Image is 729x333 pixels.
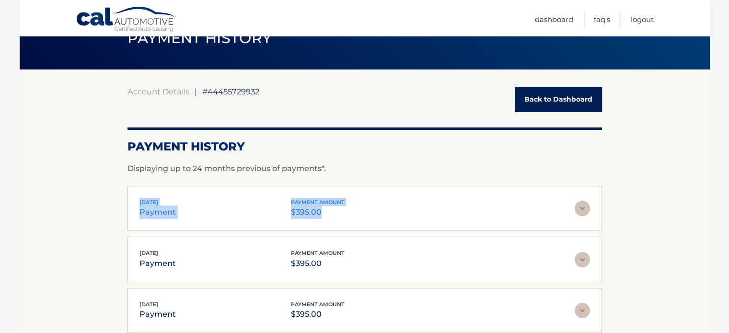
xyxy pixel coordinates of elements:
[291,199,345,206] span: payment amount
[139,199,158,206] span: [DATE]
[575,252,590,267] img: accordion-rest.svg
[631,11,654,27] a: Logout
[291,308,345,321] p: $395.00
[127,87,189,96] a: Account Details
[139,301,158,308] span: [DATE]
[195,87,197,96] span: |
[127,163,602,174] p: Displaying up to 24 months previous of payments*.
[594,11,610,27] a: FAQ's
[575,201,590,216] img: accordion-rest.svg
[127,29,272,47] span: PAYMENT HISTORY
[575,303,590,318] img: accordion-rest.svg
[291,301,345,308] span: payment amount
[139,257,176,270] p: payment
[139,206,176,219] p: payment
[139,250,158,256] span: [DATE]
[291,250,345,256] span: payment amount
[127,139,602,154] h2: Payment History
[535,11,573,27] a: Dashboard
[515,87,602,112] a: Back to Dashboard
[291,206,345,219] p: $395.00
[76,6,176,34] a: Cal Automotive
[202,87,259,96] span: #44455729932
[291,257,345,270] p: $395.00
[139,308,176,321] p: payment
